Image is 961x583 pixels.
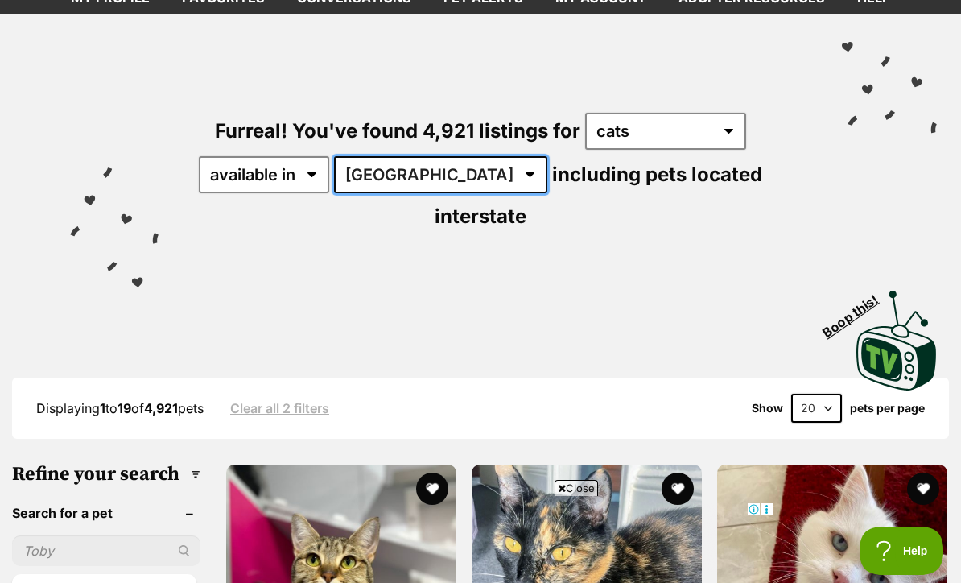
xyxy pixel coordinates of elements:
button: favourite [416,473,448,505]
a: Clear all 2 filters [230,401,329,416]
button: favourite [907,473,939,505]
span: Furreal! You've found 4,921 listings for [215,119,580,143]
header: Search for a pet [12,506,200,520]
strong: 1 [100,400,105,416]
h3: Refine your search [12,463,200,486]
span: Close [555,480,598,496]
button: favourite [662,473,694,505]
iframe: Advertisement [188,502,773,575]
iframe: Help Scout Beacon - Open [860,527,945,575]
label: pets per page [850,402,925,415]
span: Show [752,402,783,415]
strong: 19 [118,400,131,416]
span: Displaying to of pets [36,400,204,416]
span: Boop this! [820,282,894,340]
strong: 4,921 [144,400,178,416]
input: Toby [12,535,200,566]
a: Boop this! [856,276,937,394]
span: including pets located interstate [435,163,762,228]
img: PetRescue TV logo [856,291,937,391]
